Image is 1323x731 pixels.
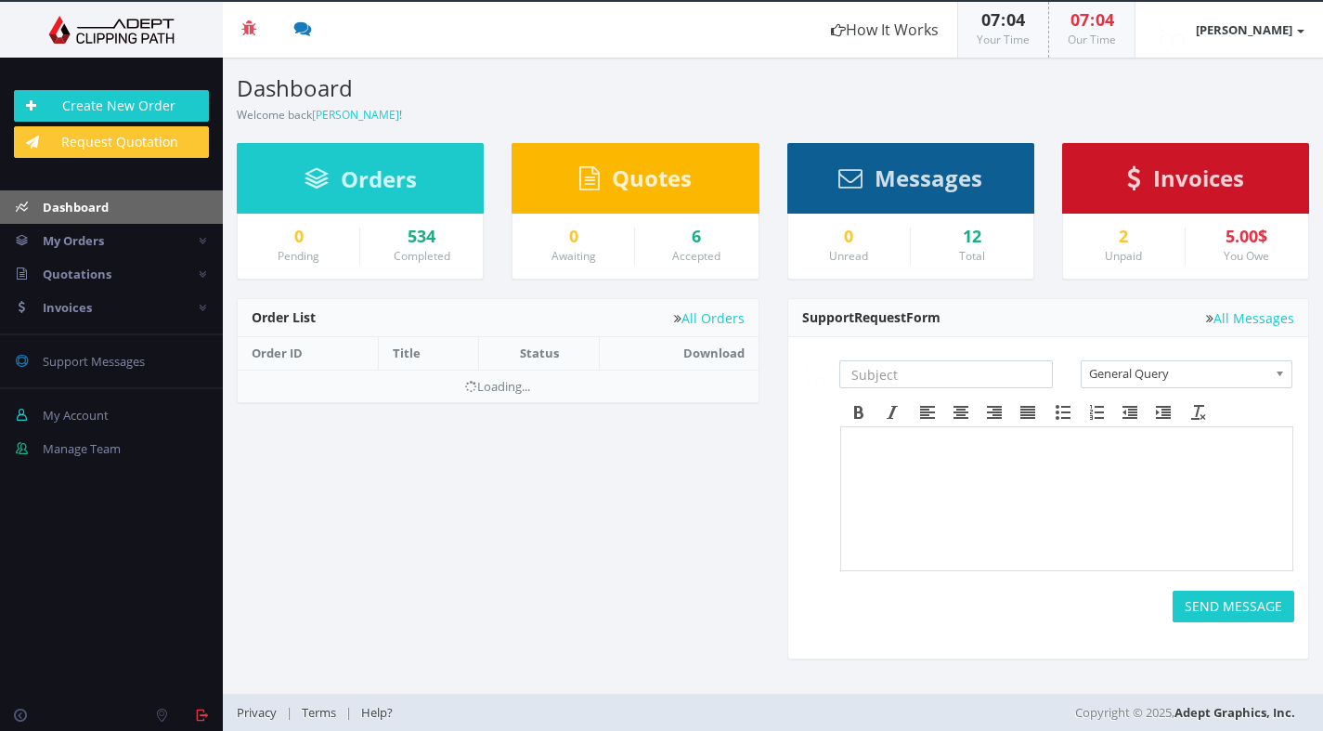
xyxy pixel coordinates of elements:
[237,107,402,123] small: Welcome back !
[925,228,1019,246] div: 12
[1153,163,1244,193] span: Invoices
[43,232,104,249] span: My Orders
[802,308,940,326] span: Support Form
[526,228,620,246] a: 0
[1070,8,1089,31] span: 07
[599,337,758,370] th: Download
[374,228,469,246] a: 534
[944,400,978,424] div: Align center
[838,174,982,190] a: Messages
[802,360,830,388] img: timthumb.php
[875,163,982,193] span: Messages
[612,163,692,193] span: Quotes
[305,175,417,191] a: Orders
[1147,400,1180,424] div: Increase indent
[43,440,121,457] span: Manage Team
[842,400,876,424] div: Bold
[252,228,345,246] a: 0
[1173,591,1294,622] button: SEND MESSAGE
[394,248,450,264] small: Completed
[978,400,1011,424] div: Align right
[292,704,345,721] a: Terms
[238,337,379,370] th: Order ID
[876,400,909,424] div: Italic
[237,694,952,731] div: | |
[1046,400,1080,424] div: Bullet list
[43,407,109,424] span: My Account
[911,400,944,424] div: Align left
[479,337,599,370] th: Status
[379,337,479,370] th: Title
[1224,248,1269,264] small: You Owe
[1174,704,1295,721] a: Adept Graphics, Inc.
[1089,8,1096,31] span: :
[1080,400,1113,424] div: Numbered list
[1105,248,1142,264] small: Unpaid
[14,126,209,158] a: Request Quotation
[1006,8,1025,31] span: 04
[43,199,109,215] span: Dashboard
[352,704,402,721] a: Help?
[1089,361,1267,385] span: General Query
[1182,400,1215,424] div: Clear formatting
[1135,2,1323,58] a: [PERSON_NAME]
[312,107,399,123] a: [PERSON_NAME]
[252,308,316,326] span: Order List
[278,248,319,264] small: Pending
[238,370,759,402] td: Loading...
[551,248,596,264] small: Awaiting
[1127,174,1244,190] a: Invoices
[14,16,209,44] img: Adept Graphics
[977,32,1030,47] small: Your Time
[14,90,209,122] a: Create New Order
[1077,228,1171,246] a: 2
[841,427,1293,570] iframe: Rich Text Area. Press ALT-F9 for menu. Press ALT-F10 for toolbar. Press ALT-0 for help
[802,228,896,246] a: 0
[43,353,145,370] span: Support Messages
[579,174,692,190] a: Quotes
[1154,11,1191,48] img: timthumb.php
[981,8,1000,31] span: 07
[341,163,417,194] span: Orders
[237,76,759,100] h3: Dashboard
[237,704,286,721] a: Privacy
[1068,32,1116,47] small: Our Time
[1200,228,1294,246] div: 5.00$
[672,248,720,264] small: Accepted
[43,266,111,282] span: Quotations
[1011,400,1044,424] div: Justify
[1000,8,1006,31] span: :
[649,228,744,246] a: 6
[674,311,745,325] a: All Orders
[829,248,868,264] small: Unread
[812,2,957,58] a: How It Works
[43,299,92,316] span: Invoices
[1113,400,1147,424] div: Decrease indent
[1096,8,1114,31] span: 04
[959,248,985,264] small: Total
[1075,703,1295,722] span: Copyright © 2025,
[1196,21,1292,38] strong: [PERSON_NAME]
[854,308,906,326] span: Request
[839,360,1053,388] input: Subject
[1206,311,1294,325] a: All Messages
